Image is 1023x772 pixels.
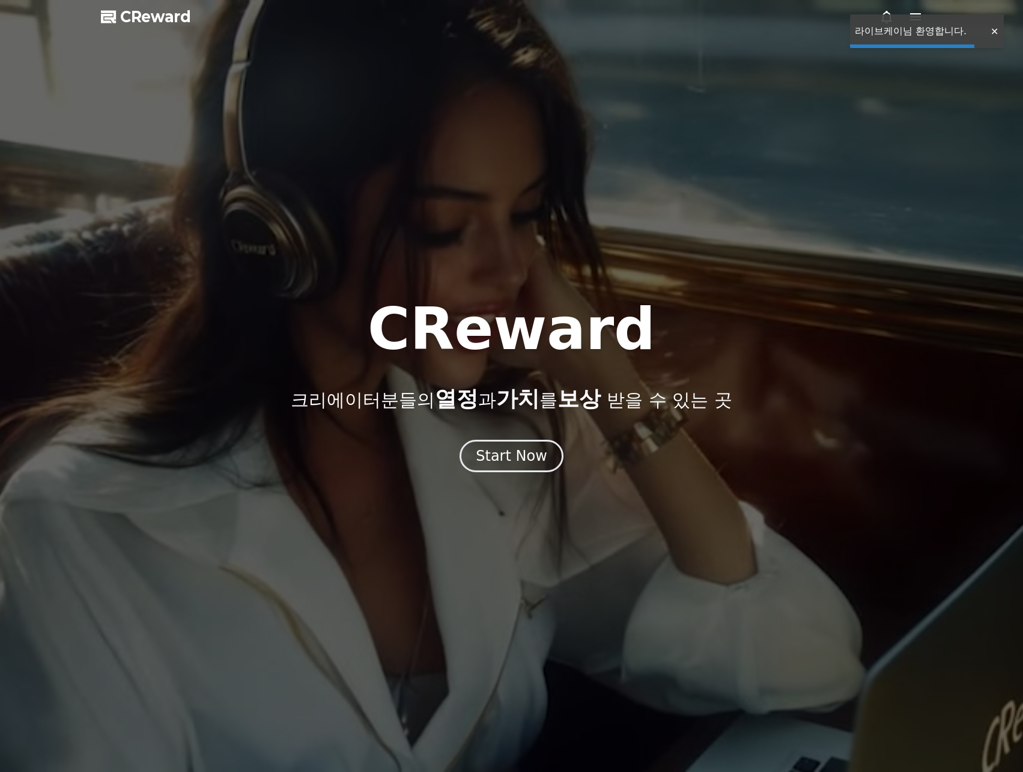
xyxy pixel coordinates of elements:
[460,440,563,472] button: Start Now
[476,446,547,466] div: Start Now
[460,452,563,463] a: Start Now
[435,386,478,411] span: 열정
[101,7,191,26] a: CReward
[368,300,655,358] h1: CReward
[496,386,539,411] span: 가치
[557,386,601,411] span: 보상
[120,7,191,26] span: CReward
[291,387,732,411] p: 크리에이터분들의 과 를 받을 수 있는 곳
